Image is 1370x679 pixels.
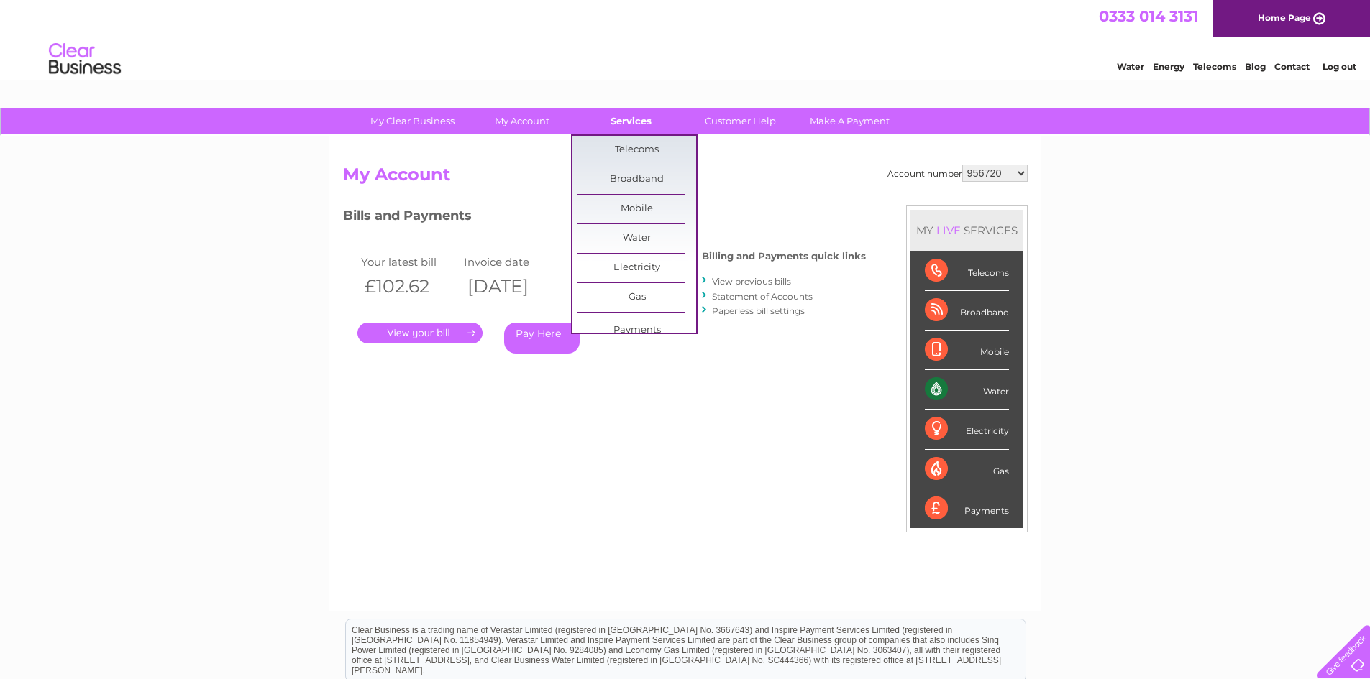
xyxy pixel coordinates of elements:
th: £102.62 [357,272,461,301]
a: Water [1117,61,1144,72]
div: Electricity [925,410,1009,449]
a: Log out [1323,61,1356,72]
h3: Bills and Payments [343,205,866,231]
div: Broadband [925,291,1009,331]
div: Gas [925,450,1009,489]
a: Pay Here [504,323,580,354]
a: Broadband [577,165,696,194]
div: Telecoms [925,251,1009,291]
a: Gas [577,283,696,312]
td: Invoice date [460,252,564,272]
div: Account number [887,165,1028,182]
a: Electricity [577,254,696,282]
td: Your latest bill [357,252,461,272]
a: Contact [1274,61,1310,72]
div: Clear Business is a trading name of Verastar Limited (registered in [GEOGRAPHIC_DATA] No. 3667643... [346,8,1026,70]
a: Payments [577,316,696,345]
th: [DATE] [460,272,564,301]
a: Mobile [577,195,696,223]
a: Customer Help [681,108,800,134]
img: logo.png [48,37,122,81]
a: View previous bills [712,276,791,287]
a: Services [572,108,690,134]
a: . [357,323,483,343]
a: Water [577,224,696,253]
a: My Clear Business [353,108,472,134]
a: My Account [462,108,581,134]
a: Telecoms [577,136,696,165]
div: Water [925,370,1009,410]
div: Payments [925,489,1009,528]
a: Statement of Accounts [712,291,813,302]
a: Telecoms [1193,61,1236,72]
div: MY SERVICES [910,210,1023,251]
a: Paperless bill settings [712,305,805,316]
div: LIVE [933,223,964,237]
h4: Billing and Payments quick links [702,251,866,262]
a: Make A Payment [790,108,909,134]
a: Energy [1153,61,1184,72]
div: Mobile [925,331,1009,370]
a: Blog [1245,61,1266,72]
a: 0333 014 3131 [1099,7,1198,25]
h2: My Account [343,165,1028,192]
